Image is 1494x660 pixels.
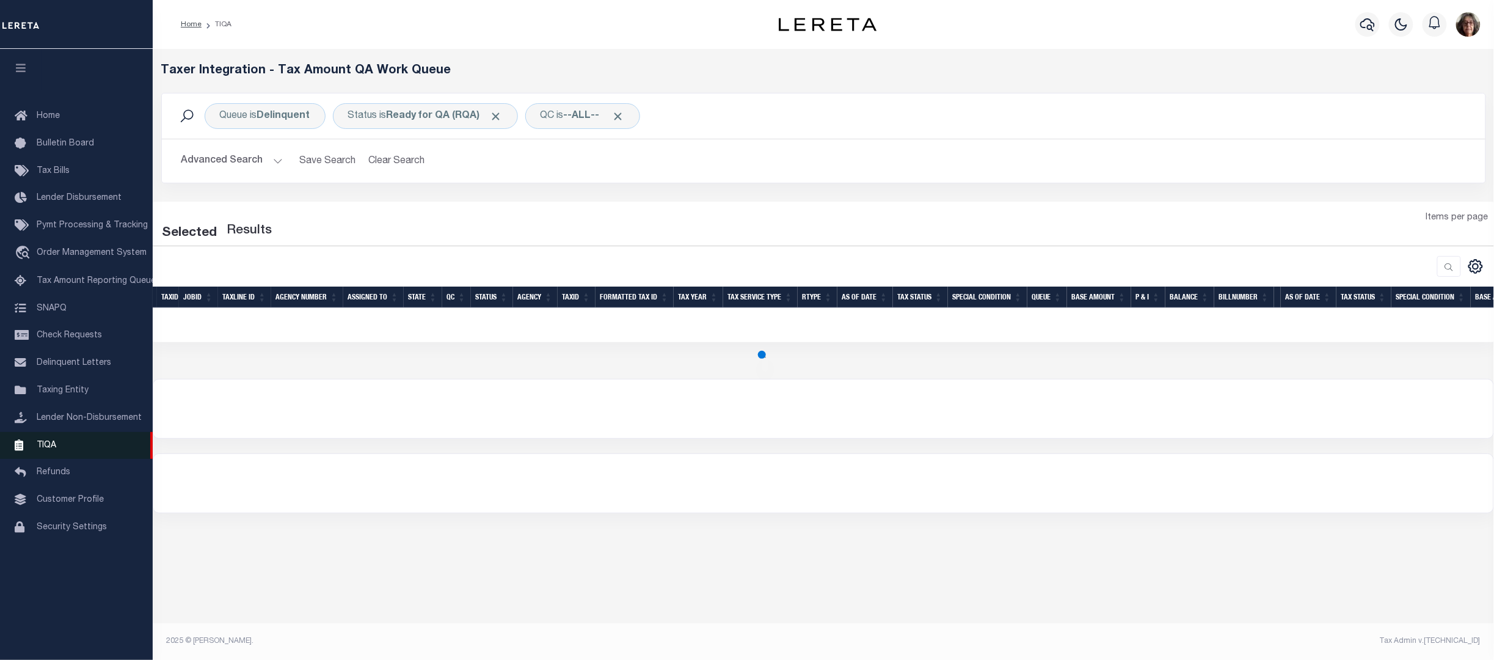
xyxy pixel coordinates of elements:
span: SNAPQ [37,304,67,312]
a: Home [181,21,202,28]
b: Ready for QA (RQA) [387,111,503,121]
span: Tax Bills [37,167,70,175]
th: Special Condition [948,287,1027,308]
th: Formatted Tax ID [596,287,674,308]
li: TIQA [202,19,231,30]
b: Delinquent [257,111,310,121]
th: Status [471,287,513,308]
th: P & I [1131,287,1165,308]
span: Lender Disbursement [37,194,122,202]
span: TIQA [37,441,56,449]
b: --ALL-- [564,111,600,121]
span: Bulletin Board [37,139,94,148]
span: Check Requests [37,331,102,340]
button: Clear Search [363,149,430,173]
th: TaxLine ID [218,287,271,308]
button: Save Search [293,149,363,173]
th: Tax Service Type [723,287,798,308]
span: Security Settings [37,523,107,532]
span: Refunds [37,468,70,477]
span: Click to Remove [490,110,503,123]
span: Delinquent Letters [37,359,111,367]
th: Tax Year [674,287,723,308]
th: RType [798,287,837,308]
th: Special Condition [1391,287,1471,308]
label: Results [227,221,272,241]
span: Home [37,112,60,120]
div: Selected [162,224,217,243]
span: Customer Profile [37,496,104,504]
th: TaxID [157,287,179,308]
th: As Of Date [837,287,893,308]
div: Tax Admin v.[TECHNICAL_ID] [833,636,1481,647]
th: Agency Number [271,287,343,308]
span: Taxing Entity [37,386,89,395]
span: Tax Amount Reporting Queue [37,277,156,285]
span: Pymt Processing & Tracking [37,221,148,230]
th: BillNumber [1214,287,1274,308]
th: Base amount [1067,287,1131,308]
button: Advanced Search [181,149,283,173]
div: 2025 © [PERSON_NAME]. [158,636,824,647]
span: Order Management System [37,249,147,257]
th: TaxID [558,287,596,308]
th: Agency [513,287,558,308]
div: Click to Edit [525,103,640,129]
th: As Of Date [1281,287,1336,308]
th: Tax Status [893,287,948,308]
img: logo-dark.svg [779,18,876,31]
th: Tax Status [1336,287,1391,308]
div: Click to Edit [205,103,326,129]
th: Balance [1165,287,1214,308]
h5: Taxer Integration - Tax Amount QA Work Queue [161,64,1486,78]
th: QC [442,287,471,308]
th: Queue [1027,287,1067,308]
th: JobID [179,287,218,308]
i: travel_explore [15,246,34,262]
span: Items per page [1426,211,1489,225]
span: Click to Remove [612,110,625,123]
th: State [404,287,442,308]
th: Assigned To [343,287,404,308]
span: Lender Non-Disbursement [37,414,142,422]
div: Click to Edit [333,103,518,129]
